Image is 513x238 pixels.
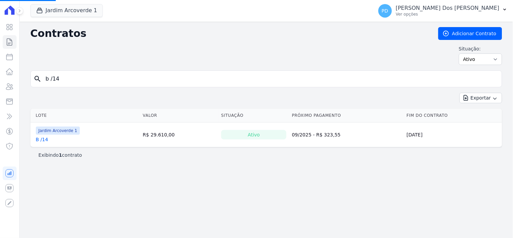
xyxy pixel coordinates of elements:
[438,27,502,40] a: Adicionar Contrato
[460,93,502,103] button: Exportar
[373,1,513,20] button: PD [PERSON_NAME] Dos [PERSON_NAME] Ver opções
[36,136,48,143] a: B /14
[404,123,502,147] td: [DATE]
[30,109,140,123] th: Lote
[221,130,286,139] div: Ativo
[33,75,42,83] i: search
[30,27,427,40] h2: Contratos
[42,72,499,86] input: Buscar por nome do lote
[140,109,218,123] th: Valor
[218,109,289,123] th: Situação
[59,152,62,158] b: 1
[140,123,218,147] td: R$ 29.610,00
[459,45,502,52] label: Situação:
[289,109,404,123] th: Próximo Pagamento
[36,127,80,135] span: Jardim Arcoverde 1
[30,4,103,17] button: Jardim Arcoverde 1
[404,109,502,123] th: Fim do Contrato
[396,12,499,17] p: Ver opções
[39,152,82,158] p: Exibindo contrato
[382,8,388,13] span: PD
[396,5,499,12] p: [PERSON_NAME] Dos [PERSON_NAME]
[292,132,341,137] a: 09/2025 - R$ 323,55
